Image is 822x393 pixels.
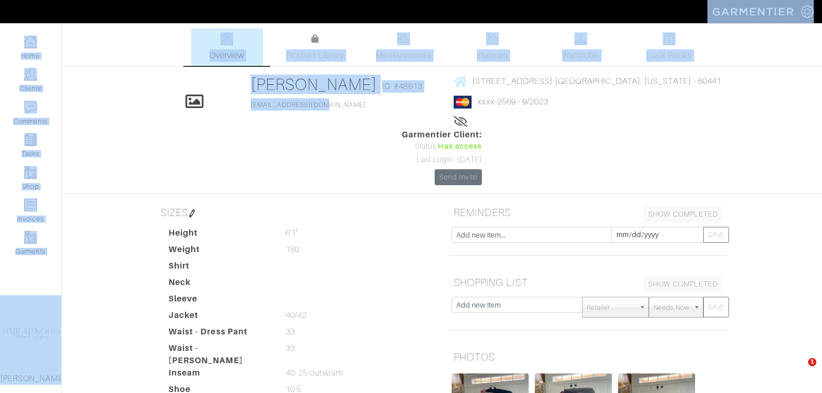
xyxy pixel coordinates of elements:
[438,141,482,152] span: Has access
[210,49,244,62] span: Overview
[161,342,278,367] dt: Waist - [PERSON_NAME]
[157,202,434,223] h5: SIZES
[787,358,812,383] iframe: Intercom live chat
[574,32,587,45] img: wardrobe-487a4870c1b7c33e795ec22d11cfc2ed9d08956e64fb3008fe2437562e282088.svg
[801,5,814,18] img: gear-icon-white-bd11855cb880d31180b6d7d6211b90ccbf57a29d726f0c71d8c61bd08dd39cc2.png
[402,141,482,152] div: Status:
[191,28,263,66] a: Overview
[472,77,721,86] span: [STREET_ADDRESS] [GEOGRAPHIC_DATA], [US_STATE] - 60441
[161,260,278,276] dt: Shirt
[286,342,295,354] span: 33
[161,227,278,243] dt: Height
[477,49,508,62] span: Invoices
[456,28,528,66] a: Invoices
[562,49,599,62] span: Wardrobe
[286,367,343,379] span: 40. 25 outseam
[161,243,278,260] dt: Weight
[161,276,278,293] dt: Neck
[24,101,37,114] img: comment-icon-a0a6a9ef722e966f86d9cbdc48e553b5cf19dbc54f86b18d962a5391bc8f6eb6.png
[633,28,705,66] a: Look Books
[279,33,351,62] a: Product Library
[286,49,344,62] span: Product Library
[644,276,723,292] a: SHOW COMPLETED
[188,209,196,218] img: pen-cf24a1663064a2ec1b9c1bd2387e9de7a2fa800b781884d57f21acf72779bad2.png
[435,169,482,185] a: Send Invite
[703,227,729,243] button: SAVE
[376,49,432,62] span: Measurements
[24,68,37,81] img: clients-icon-6bae9207a08558b7cb47a8932f037763ab4055f8c8b6bfacd5dc20c3e0201464.png
[24,199,37,211] img: orders-icon-0abe47150d42831381b5fb84f609e132dff9fe21cb692f30cb5eec754e2cba89.png
[808,358,816,366] span: 1
[24,166,37,179] img: garments-icon-b7da505a4dc4fd61783c78ac3ca0ef83fa9d6f193b1c9dc38574b1d14d53ca28.png
[644,206,723,222] a: SHOW COMPLETED
[703,297,729,317] button: SAVE
[286,227,297,239] span: 6'1"
[24,231,37,244] img: garments-icon-b7da505a4dc4fd61783c78ac3ca0ef83fa9d6f193b1c9dc38574b1d14d53ca28.png
[286,309,307,321] span: 40/42
[220,32,233,45] img: basicinfo-40fd8af6dae0f16599ec9e87c0ef1c0a1fdea2edbe929e3d69a839185d80c458.svg
[454,96,472,109] img: mastercard-2c98a0d54659f76b027c6839bea21931c3e23d06ea5b2b5660056f2e14d2f154.png
[545,28,616,66] a: Wardrobe
[161,293,278,309] dt: Sleeve
[646,49,692,62] span: Look Books
[286,243,300,256] span: 180
[251,75,378,94] a: [PERSON_NAME]
[251,101,366,109] a: [EMAIL_ADDRESS][DOMAIN_NAME]
[24,35,37,48] img: dashboard-icon-dbcd8f5a0b271acd01030246c82b418ddd0df26cd7fceb0bd07c9910d44c42f6.png
[707,3,801,21] img: garmentier-logo-header-white-b43fb05a5012e4ada735d5af1a66efaba907eab6374d6393d1fbf88cb4ef424d.png
[653,297,689,318] span: Needs Now
[161,309,278,326] dt: Jacket
[486,32,499,45] img: orders-27d20c2124de7fd6de4e0e44c1d41de31381a507db9b33961299e4e07d508b8c.svg
[24,133,37,146] img: reminder-icon-8004d30b9f0a5d33ae49ab947aed9ed385cf756f9e5892f1edd6e32f2345188e.png
[402,129,482,141] span: Garmentier Client:
[402,154,482,166] div: Last Login: [DATE]
[368,28,440,66] a: Measurements
[382,80,422,93] span: ID: #48613
[450,272,727,293] h5: SHOPPING LIST
[450,347,727,367] h5: PHOTOS
[663,32,676,45] img: todo-9ac3debb85659649dc8f770b8b6100bb5dab4b48dedcbae339e5042a72dfd3cc.svg
[454,75,721,87] a: [STREET_ADDRESS] [GEOGRAPHIC_DATA], [US_STATE] - 60441
[161,367,278,383] dt: Inseam
[450,202,727,223] h5: REMINDERS
[478,97,548,106] a: xxxx-2569 - 9/2023
[587,297,635,318] span: Retailer
[286,326,295,338] span: 33
[397,32,410,45] img: measurements-466bbee1fd09ba9460f595b01e5d73f9e2bff037440d3c8f018324cb6cdf7a4a.svg
[161,326,278,342] dt: Waist - Dress Pant
[452,297,583,313] input: Add new item
[452,227,612,243] input: Add new item...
